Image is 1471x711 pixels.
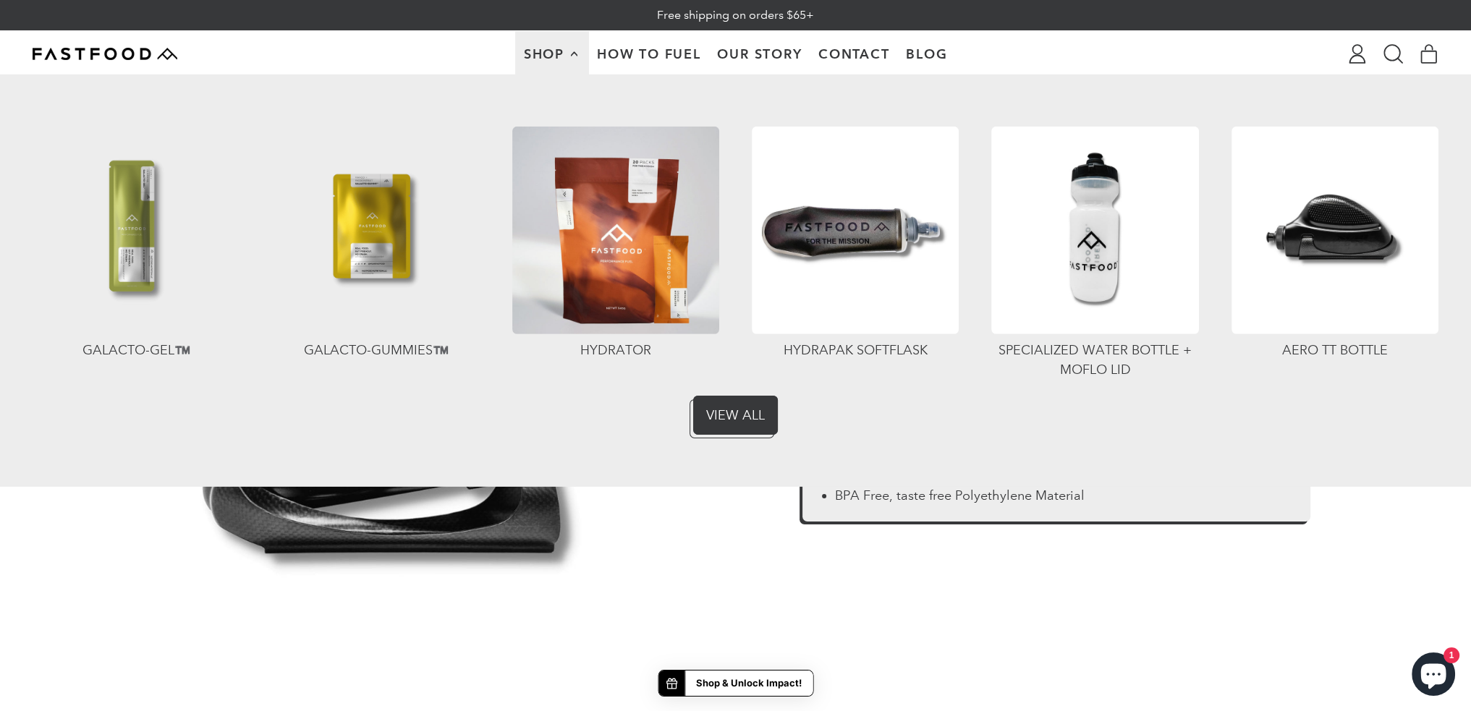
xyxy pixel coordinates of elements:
img: Fastfood [33,48,177,60]
a: Blog [898,31,956,77]
button: Shop [515,31,588,77]
a: Our Story [709,31,810,77]
li: BPA Free, taste free Polyethylene Material [835,486,1294,506]
a: Contact [810,31,898,77]
a: How To Fuel [589,31,709,77]
span: Shop [524,48,568,61]
inbox-online-store-chat: Shopify online store chat [1407,652,1459,699]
